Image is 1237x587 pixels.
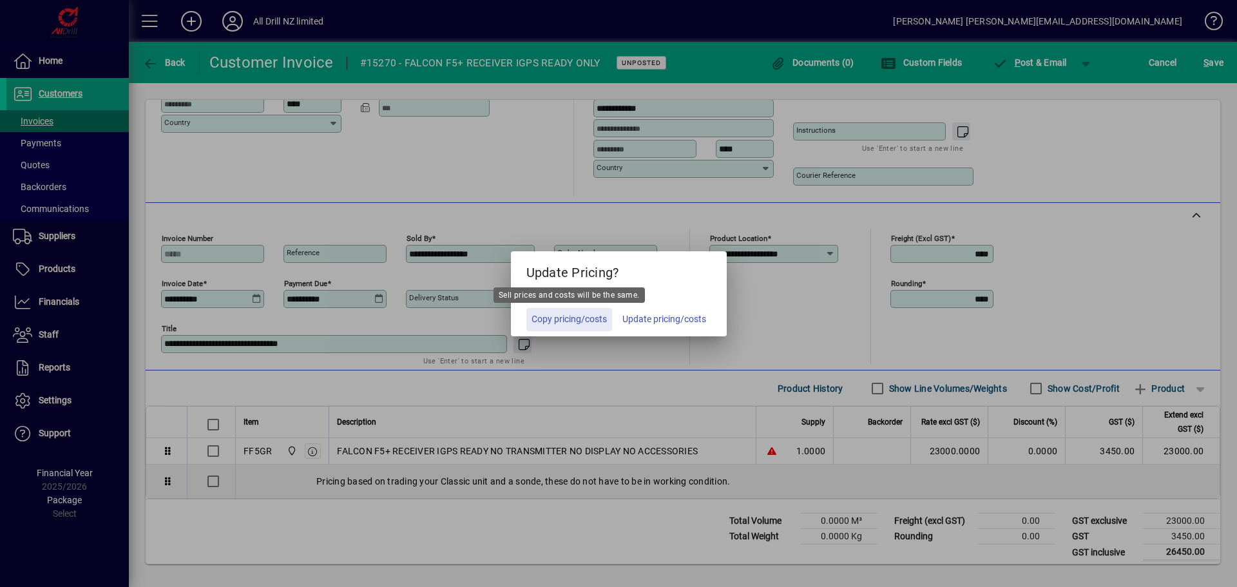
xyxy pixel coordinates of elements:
[511,251,727,289] h5: Update Pricing?
[622,313,706,326] span: Update pricing/costs
[617,308,711,331] button: Update pricing/costs
[494,287,645,303] div: Sell prices and costs will be the same.
[532,313,607,326] span: Copy pricing/costs
[526,308,612,331] button: Copy pricing/costs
